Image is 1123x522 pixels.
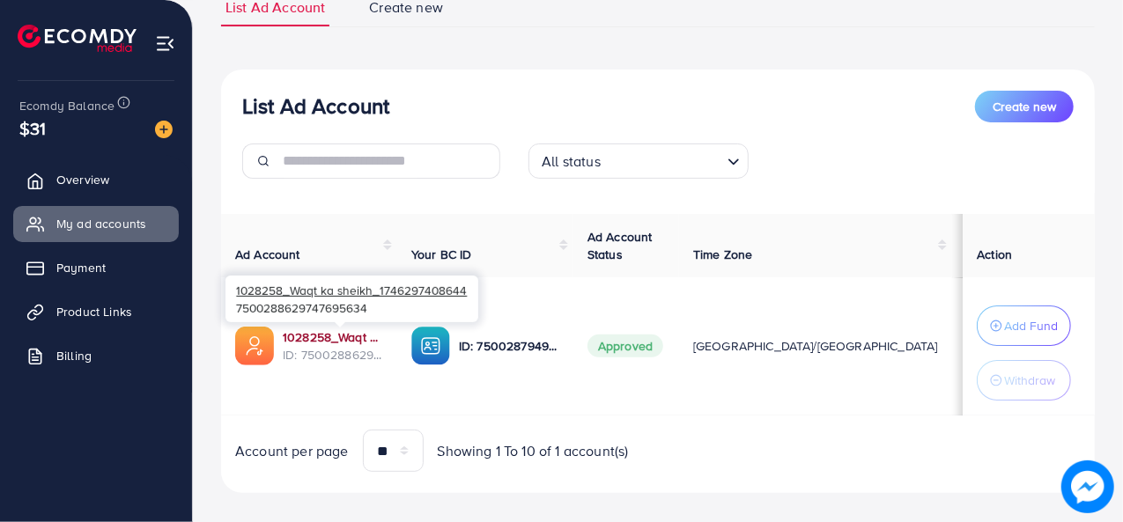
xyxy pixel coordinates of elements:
[13,250,179,285] a: Payment
[56,171,109,188] span: Overview
[1004,315,1058,336] p: Add Fund
[693,246,752,263] span: Time Zone
[19,115,46,141] span: $31
[459,335,559,357] p: ID: 7500287949469663250
[283,346,383,364] span: ID: 7500288629747695634
[235,246,300,263] span: Ad Account
[56,215,146,232] span: My ad accounts
[1004,370,1055,391] p: Withdraw
[283,328,383,346] a: 1028258_Waqt ka sheikh_1746297408644
[19,97,115,114] span: Ecomdy Balance
[977,305,1071,346] button: Add Fund
[411,327,450,365] img: ic-ba-acc.ded83a64.svg
[13,338,179,373] a: Billing
[13,162,179,197] a: Overview
[18,25,137,52] img: logo
[977,246,1012,263] span: Action
[56,347,92,364] span: Billing
[155,33,175,54] img: menu
[606,145,720,174] input: Search for option
[155,121,173,138] img: image
[236,282,467,298] span: 1028258_Waqt ka sheikh_1746297408644
[528,143,749,179] div: Search for option
[993,98,1056,115] span: Create new
[538,149,604,174] span: All status
[693,337,938,355] span: [GEOGRAPHIC_DATA]/[GEOGRAPHIC_DATA]
[13,294,179,329] a: Product Links
[975,91,1074,122] button: Create new
[56,259,106,276] span: Payment
[56,303,132,320] span: Product Links
[977,360,1071,401] button: Withdraw
[235,327,274,365] img: ic-ads-acc.e4c84228.svg
[13,206,179,241] a: My ad accounts
[587,335,663,357] span: Approved
[1061,460,1114,513] img: image
[235,441,349,461] span: Account per page
[438,441,629,461] span: Showing 1 To 10 of 1 account(s)
[587,228,653,263] span: Ad Account Status
[242,93,389,119] h3: List Ad Account
[225,276,478,322] div: 7500288629747695634
[411,246,472,263] span: Your BC ID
